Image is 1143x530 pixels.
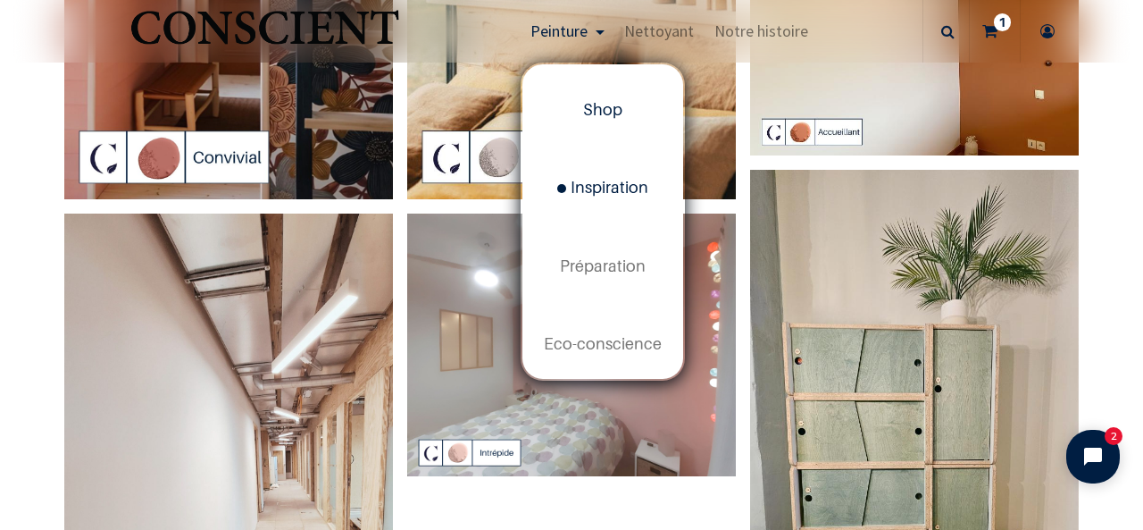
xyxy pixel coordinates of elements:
span: Préparation [560,257,646,275]
iframe: Tidio Chat [1051,415,1135,499]
span: Inspiration [557,178,648,197]
span: Eco-conscience [544,334,662,353]
sup: 1 [994,13,1011,31]
span: Notre histoire [714,21,808,41]
span: Nettoyant [624,21,694,41]
img: peinture mur rose poudré [407,214,736,476]
span: Peinture [530,21,588,41]
span: Shop [583,100,622,119]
